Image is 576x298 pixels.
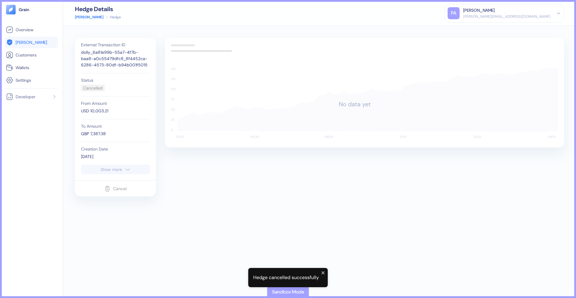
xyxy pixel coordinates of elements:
div: External Transaction ID [81,43,150,47]
div: Show more [100,167,122,172]
a: Settings [6,77,57,84]
span: Settings [16,77,31,83]
img: logo [19,8,30,12]
a: Overview [6,26,57,33]
div: Hedge Details [75,6,121,12]
div: Cancelled [83,85,103,91]
div: USD 10,003.21 [81,108,150,114]
div: To Amount [81,124,150,128]
img: logo-tablet-V2.svg [6,5,16,14]
div: PA [448,7,460,19]
button: Show more [81,165,150,174]
div: Hedge cancelled successfully [253,274,319,281]
span: Developer [16,94,35,100]
button: close [321,270,325,275]
a: [PERSON_NAME] [6,39,57,46]
a: [PERSON_NAME] [75,14,103,20]
div: From Amount [81,101,150,105]
div: dolly_6a81e99b-55a7-4f7b-baa8-a0c55479dfc8_8f4452ca-6286-4573-80df-b94b001f5015 [81,49,150,68]
a: Customers [6,51,57,59]
span: Customers [16,52,37,58]
span: Overview [16,27,33,33]
div: GBP 7,387.38 [81,131,150,137]
a: Wallets [6,64,57,71]
div: [PERSON_NAME] [463,7,495,14]
button: Cancel [104,183,127,194]
span: Wallets [16,65,29,71]
div: Status [81,78,150,82]
div: [DATE] [81,154,150,160]
div: [PERSON_NAME][EMAIL_ADDRESS][DOMAIN_NAME] [463,14,550,19]
span: [PERSON_NAME] [16,39,47,45]
div: Creation Date [81,147,150,151]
